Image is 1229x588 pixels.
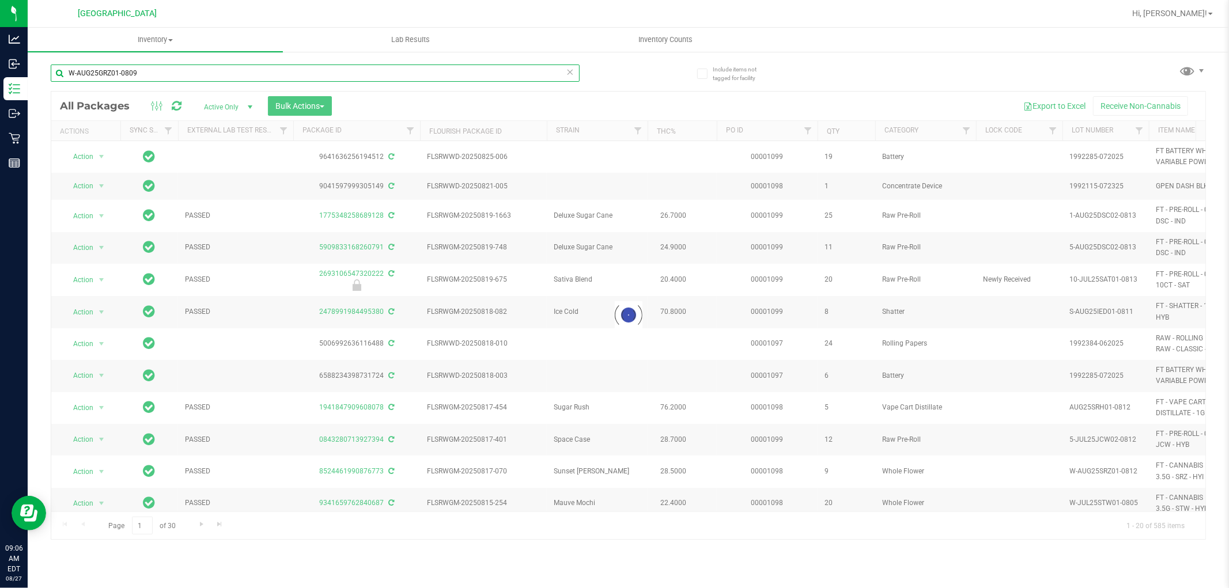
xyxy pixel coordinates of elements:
[1132,9,1207,18] span: Hi, [PERSON_NAME]!
[9,58,20,70] inline-svg: Inbound
[5,543,22,574] p: 09:06 AM EDT
[9,33,20,45] inline-svg: Analytics
[9,108,20,119] inline-svg: Outbound
[78,9,157,18] span: [GEOGRAPHIC_DATA]
[376,35,445,45] span: Lab Results
[28,35,283,45] span: Inventory
[9,157,20,169] inline-svg: Reports
[713,65,770,82] span: Include items not tagged for facility
[9,132,20,144] inline-svg: Retail
[538,28,793,52] a: Inventory Counts
[623,35,709,45] span: Inventory Counts
[566,65,574,79] span: Clear
[12,496,46,530] iframe: Resource center
[28,28,283,52] a: Inventory
[283,28,538,52] a: Lab Results
[51,65,580,82] input: Search Package ID, Item Name, SKU, Lot or Part Number...
[5,574,22,583] p: 08/27
[9,83,20,94] inline-svg: Inventory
